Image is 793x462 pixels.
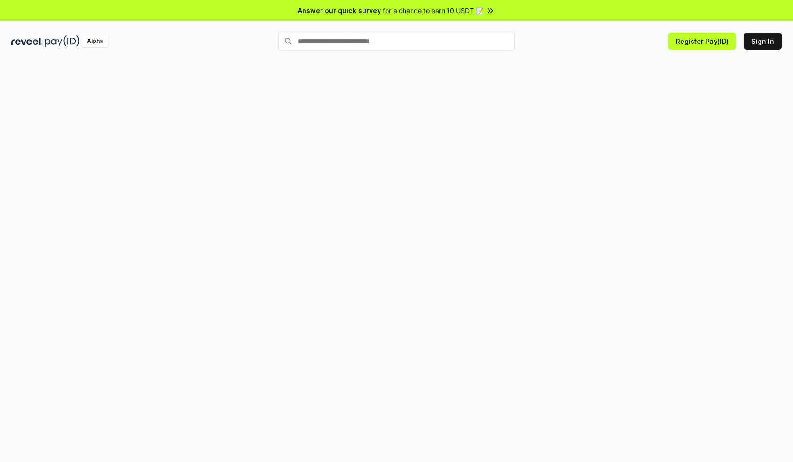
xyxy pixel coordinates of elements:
[11,35,43,47] img: reveel_dark
[383,6,484,16] span: for a chance to earn 10 USDT 📝
[298,6,381,16] span: Answer our quick survey
[82,35,108,47] div: Alpha
[45,35,80,47] img: pay_id
[744,33,782,50] button: Sign In
[668,33,736,50] button: Register Pay(ID)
